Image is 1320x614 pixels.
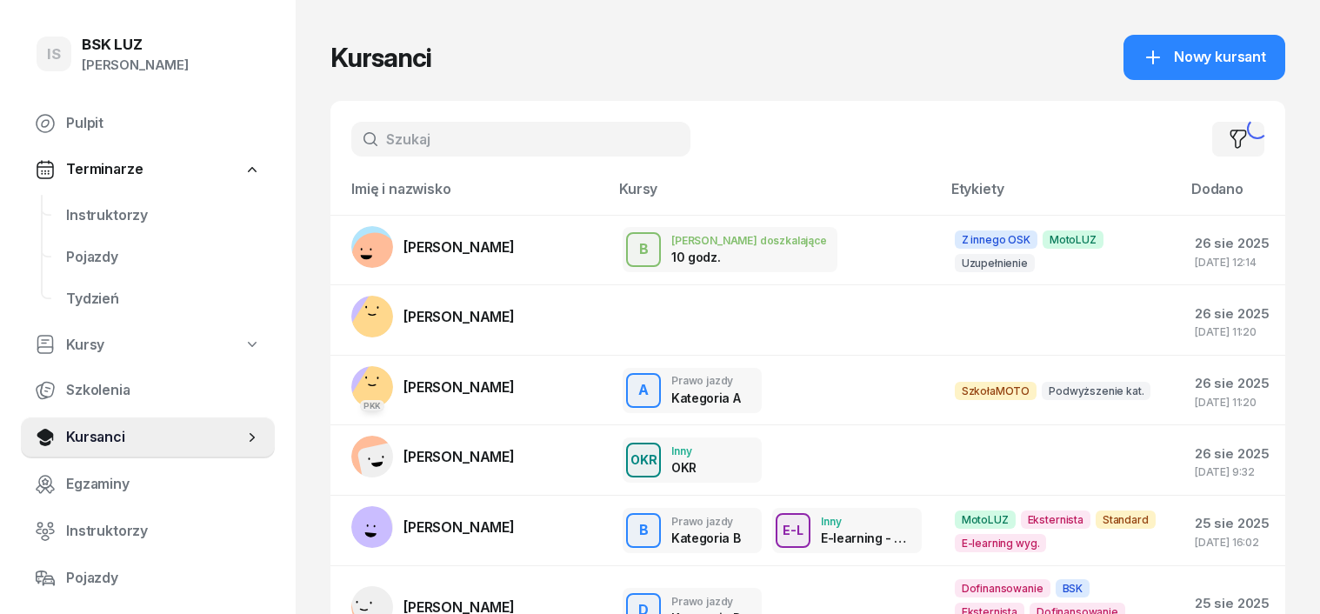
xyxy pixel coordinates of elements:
[403,238,515,256] span: [PERSON_NAME]
[52,237,275,278] a: Pojazdy
[66,520,261,543] span: Instruktorzy
[1195,466,1271,477] div: [DATE] 9:32
[671,390,740,405] div: Kategoria A
[403,308,515,325] span: [PERSON_NAME]
[47,47,61,62] span: IS
[21,103,275,144] a: Pulpit
[955,511,1016,529] span: MotoLUZ
[623,450,664,471] div: OKR
[671,596,741,607] div: Prawo jazdy
[671,445,697,457] div: Inny
[1021,511,1090,529] span: Eksternista
[66,204,261,227] span: Instruktorzy
[955,579,1050,597] span: Dofinansowanie
[351,122,690,157] input: Szukaj
[1123,35,1285,80] a: Nowy kursant
[1195,257,1271,268] div: [DATE] 12:14
[1195,326,1271,337] div: [DATE] 11:20
[330,177,609,215] th: Imię i nazwisko
[1181,177,1285,215] th: Dodano
[66,379,261,402] span: Szkolenia
[671,235,827,246] div: [PERSON_NAME] doszkalające
[626,513,661,548] button: B
[1195,303,1271,325] div: 26 sie 2025
[1195,512,1271,535] div: 25 sie 2025
[52,278,275,320] a: Tydzień
[955,254,1035,272] span: Uzupełnienie
[403,518,515,536] span: [PERSON_NAME]
[66,288,261,310] span: Tydzień
[21,150,275,190] a: Terminarze
[351,296,515,337] a: [PERSON_NAME]
[671,516,740,527] div: Prawo jazdy
[351,226,515,268] a: [PERSON_NAME]
[671,375,740,386] div: Prawo jazdy
[821,531,911,545] div: E-learning - 90 dni
[52,195,275,237] a: Instruktorzy
[351,436,515,477] a: [PERSON_NAME]
[66,158,143,181] span: Terminarze
[955,382,1037,400] span: SzkołaMOTO
[1056,579,1090,597] span: BSK
[632,236,656,265] div: B
[66,246,261,269] span: Pojazdy
[626,373,661,408] button: A
[330,42,431,73] h1: Kursanci
[1043,230,1103,249] span: MotoLUZ
[626,443,661,477] button: OKR
[351,366,515,408] a: PKK[PERSON_NAME]
[1096,511,1156,529] span: Standard
[776,513,810,548] button: E-L
[66,567,261,590] span: Pojazdy
[1174,46,1266,69] span: Nowy kursant
[671,250,762,264] div: 10 godz.
[626,232,661,267] button: B
[609,177,941,215] th: Kursy
[1195,537,1271,548] div: [DATE] 16:02
[1195,232,1271,255] div: 26 sie 2025
[82,54,189,77] div: [PERSON_NAME]
[671,531,740,545] div: Kategoria B
[360,400,385,411] div: PKK
[21,325,275,365] a: Kursy
[403,378,515,396] span: [PERSON_NAME]
[955,534,1047,552] span: E-learning wyg.
[21,511,275,552] a: Instruktorzy
[21,370,275,411] a: Szkolenia
[21,417,275,458] a: Kursanci
[82,37,189,52] div: BSK LUZ
[66,334,104,357] span: Kursy
[66,473,261,496] span: Egzaminy
[1195,397,1271,408] div: [DATE] 11:20
[632,516,656,545] div: B
[1042,382,1150,400] span: Podwyższenie kat.
[821,516,911,527] div: Inny
[1195,443,1271,465] div: 26 sie 2025
[403,448,515,465] span: [PERSON_NAME]
[351,506,515,548] a: [PERSON_NAME]
[671,460,697,475] div: OKR
[941,177,1181,215] th: Etykiety
[1195,372,1271,395] div: 26 sie 2025
[21,557,275,599] a: Pojazdy
[66,426,243,449] span: Kursanci
[631,376,656,405] div: A
[66,112,261,135] span: Pulpit
[955,230,1037,249] span: Z innego OSK
[776,519,810,541] div: E-L
[21,464,275,505] a: Egzaminy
